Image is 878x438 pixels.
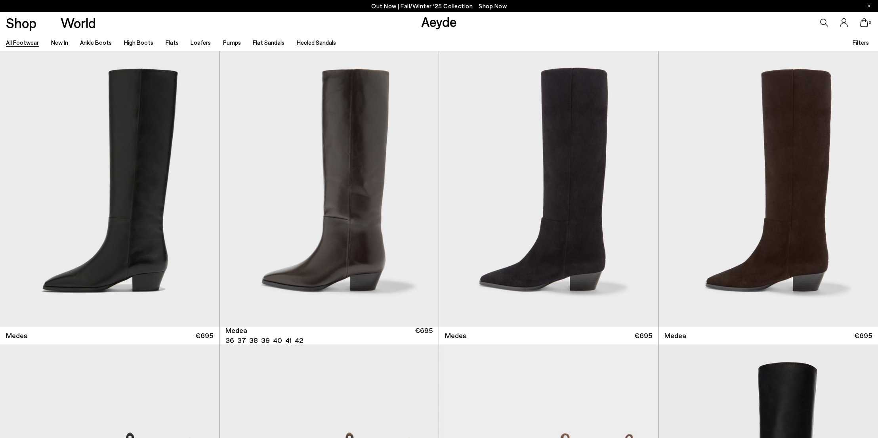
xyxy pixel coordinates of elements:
[253,39,284,46] a: Flat Sandals
[261,335,270,345] li: 39
[80,39,112,46] a: Ankle Boots
[371,1,507,11] p: Out Now | Fall/Winter ‘25 Collection
[195,331,213,340] span: €695
[439,327,658,344] a: Medea €695
[860,18,868,27] a: 0
[249,335,258,345] li: 38
[479,2,507,10] span: Navigate to /collections/new-in
[868,21,872,25] span: 0
[223,39,241,46] a: Pumps
[297,39,336,46] a: Heeled Sandals
[6,331,28,340] span: Medea
[124,39,153,46] a: High Boots
[658,51,878,327] img: Medea Suede Knee-High Boots
[658,327,878,344] a: Medea €695
[6,39,39,46] a: All Footwear
[191,39,211,46] a: Loafers
[219,51,439,327] div: 1 / 6
[421,13,457,30] a: Aeyde
[664,331,686,340] span: Medea
[219,51,439,327] a: Next slide Previous slide
[415,325,433,345] span: €695
[285,335,292,345] li: 41
[634,331,652,340] span: €695
[273,335,282,345] li: 40
[295,335,303,345] li: 42
[219,51,439,327] img: Medea Knee-High Boots
[219,327,439,344] a: Medea 36 37 38 39 40 41 42 €695
[854,331,872,340] span: €695
[51,39,68,46] a: New In
[61,16,96,30] a: World
[225,335,301,345] ul: variant
[445,331,467,340] span: Medea
[853,39,869,46] span: Filters
[237,335,246,345] li: 37
[6,16,36,30] a: Shop
[225,335,234,345] li: 36
[166,39,179,46] a: Flats
[225,325,247,335] span: Medea
[439,51,658,327] img: Medea Suede Knee-High Boots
